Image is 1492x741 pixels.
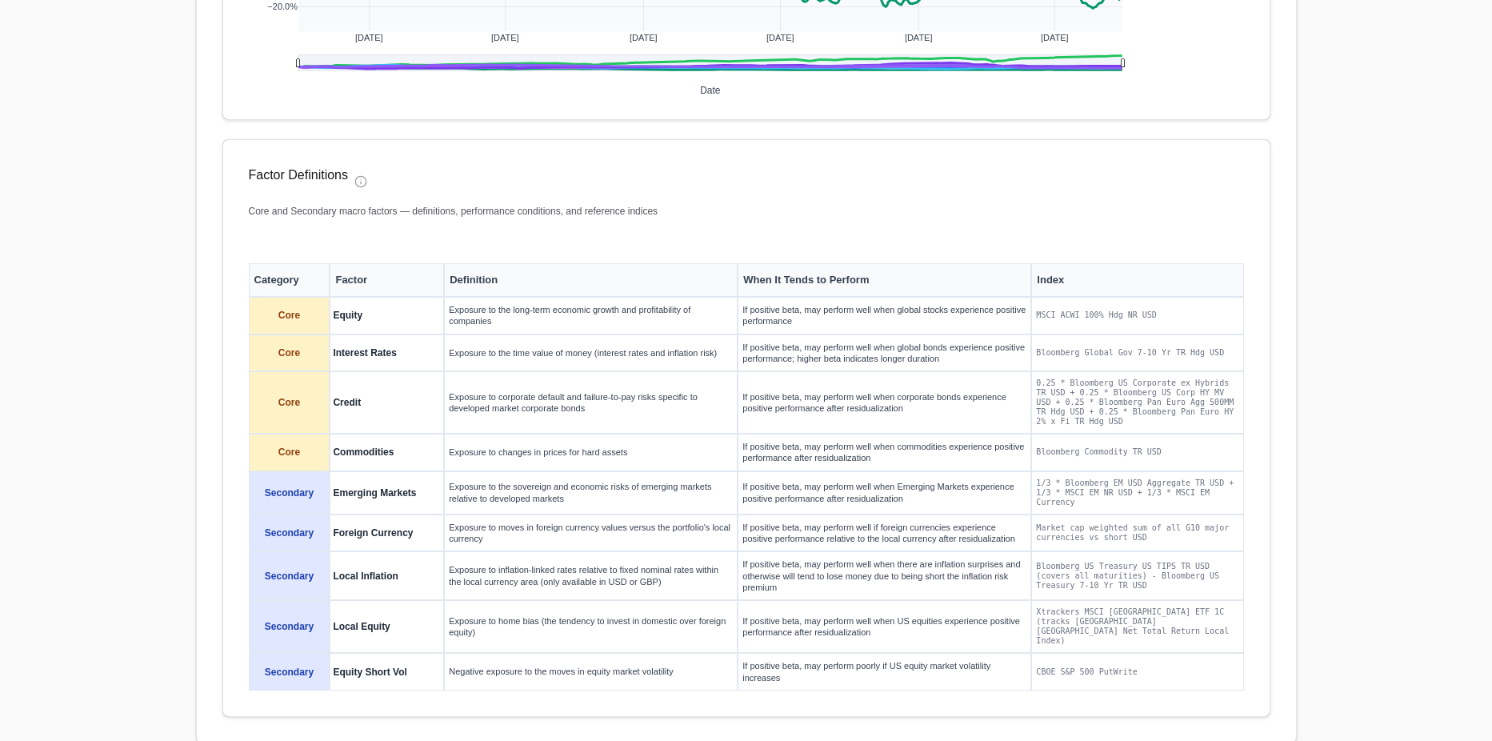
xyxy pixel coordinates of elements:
[330,371,444,434] td: Credit
[738,600,1031,653] td: If positive beta, may perform well when US equities experience positive performance after residua...
[444,653,738,691] td: Negative exposure to the moves in equity market volatility
[1031,334,1243,372] td: Bloomberg Global Gov 7-10 Yr TR Hdg USD
[249,434,330,471] td: Core
[249,600,330,653] td: Secondary
[330,434,444,471] td: Commodities
[1031,297,1243,334] td: MSCI ACWI 100% Hdg NR USD
[738,653,1031,691] td: If positive beta, may perform poorly if US equity market volatility increases
[444,551,738,600] td: Exposure to inflation-linked rates relative to fixed nominal rates within the local currency area...
[444,434,738,471] td: Exposure to changes in prices for hard assets
[738,371,1031,434] td: If positive beta, may perform well when corporate bonds experience positive performance after res...
[1031,653,1243,691] td: CBOE S&P 500 PutWrite
[249,297,330,334] td: Core
[1031,434,1243,471] td: Bloomberg Commodity TR USD
[249,371,330,434] td: Core
[444,334,738,372] td: Exposure to the time value of money (interest rates and inflation risk)
[444,263,738,297] th: Definition
[738,434,1031,471] td: If positive beta, may perform well when commodities experience positive performance after residua...
[249,515,330,552] td: Secondary
[1031,551,1243,600] td: Bloomberg US Treasury US TIPS TR USD (covers all maturities) - Bloomberg US Treasury 7-10 Yr TR USD
[738,263,1031,297] th: When It Tends to Perform
[444,600,738,653] td: Exposure to home bias (the tendency to invest in domestic over foreign equity)
[444,515,738,552] td: Exposure to moves in foreign currency values versus the portfolio's local currency
[249,334,330,372] td: Core
[1031,371,1243,434] td: 0.25 * Bloomberg US Corporate ex Hybrids TR USD + 0.25 * Bloomberg US Corp HY MV USD + 0.25 * Blo...
[1031,471,1243,515] td: 1/3 * Bloomberg EM USD Aggregate TR USD + 1/3 * MSCI EM NR USD + 1/3 * MSCI EM Currency
[1031,600,1243,653] td: Xtrackers MSCI [GEOGRAPHIC_DATA] ETF 1C (tracks [GEOGRAPHIC_DATA] [GEOGRAPHIC_DATA] Net Total Ret...
[738,471,1031,515] td: If positive beta, may perform well when Emerging Markets experience positive performance after re...
[330,263,444,297] th: Factor
[738,297,1031,334] td: If positive beta, may perform well when global stocks experience positive performance
[330,653,444,691] td: Equity Short Vol
[738,515,1031,552] td: If positive beta, may perform well if foreign currencies experience positive performance relative...
[330,600,444,653] td: Local Equity
[249,204,1244,218] p: Core and Secondary macro factors — definitions, performance conditions, and reference indices
[444,471,738,515] td: Exposure to the sovereign and economic risks of emerging markets relative to developed markets
[444,371,738,434] td: Exposure to corporate default and failure-to-pay risks specific to developed market corporate bonds
[1031,515,1243,552] td: Market cap weighted sum of all G10 major currencies vs short USD
[330,515,444,552] td: Foreign Currency
[1031,263,1243,297] th: Index
[249,653,330,691] td: Secondary
[330,551,444,600] td: Local Inflation
[249,471,330,515] td: Secondary
[249,166,349,185] p: Factor Definitions
[330,297,444,334] td: Equity
[738,551,1031,600] td: If positive beta, may perform well when there are inflation surprises and otherwise will tend to ...
[444,297,738,334] td: Exposure to the long-term economic growth and profitability of companies
[330,334,444,372] td: Interest Rates
[249,551,330,600] td: Secondary
[330,471,444,515] td: Emerging Markets
[738,334,1031,372] td: If positive beta, may perform well when global bonds experience positive performance; higher beta...
[249,263,330,297] th: Category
